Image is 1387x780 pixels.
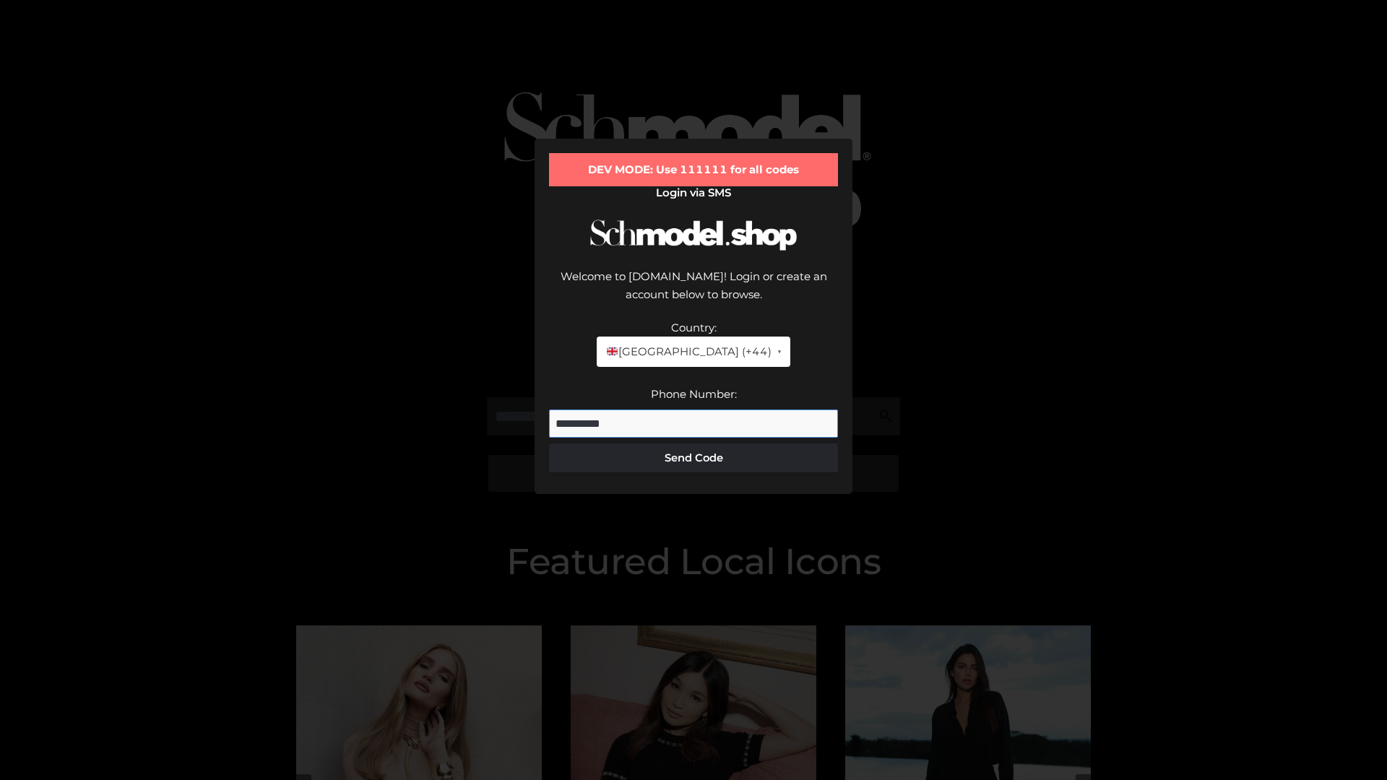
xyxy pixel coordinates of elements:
[651,387,737,401] label: Phone Number:
[671,321,717,334] label: Country:
[549,186,838,199] h2: Login via SMS
[585,207,802,264] img: Schmodel Logo
[549,443,838,472] button: Send Code
[549,267,838,318] div: Welcome to [DOMAIN_NAME]! Login or create an account below to browse.
[549,153,838,186] div: DEV MODE: Use 111111 for all codes
[605,342,771,361] span: [GEOGRAPHIC_DATA] (+44)
[607,346,618,357] img: 🇬🇧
